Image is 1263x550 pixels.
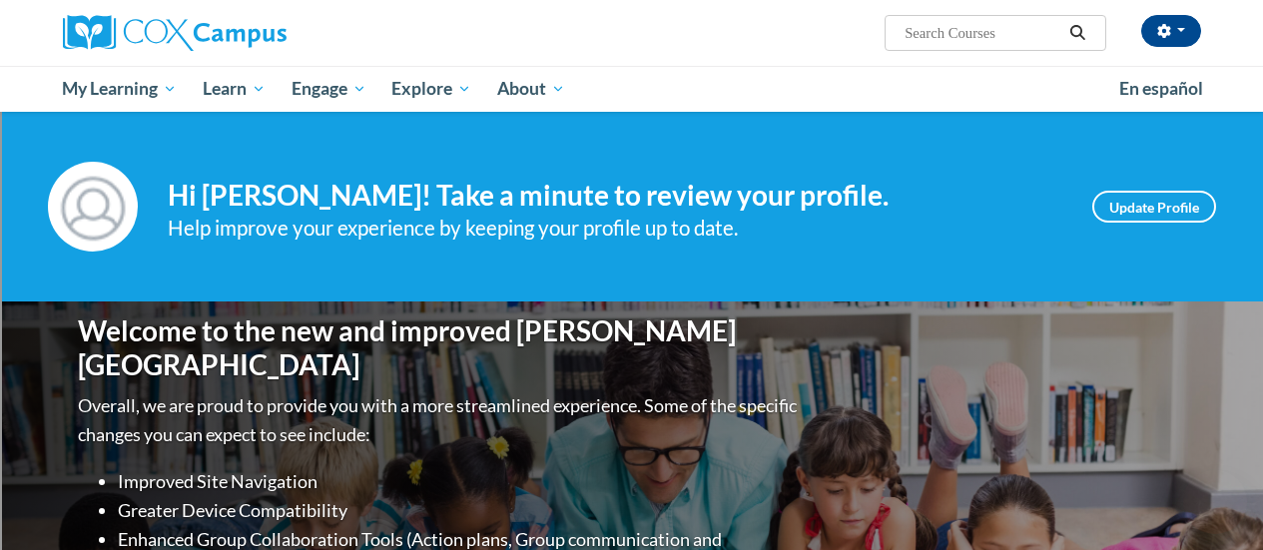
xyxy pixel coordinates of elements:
a: Cox Campus [63,15,422,51]
button: Account Settings [1141,15,1201,47]
input: Search Courses [903,21,1062,45]
span: Engage [292,77,366,101]
span: Explore [391,77,471,101]
span: About [497,77,565,101]
span: En español [1119,78,1203,99]
iframe: Button to launch messaging window [1183,470,1247,534]
a: Learn [190,66,279,112]
a: My Learning [50,66,191,112]
img: Cox Campus [63,15,287,51]
button: Search [1062,21,1092,45]
a: En español [1106,68,1216,110]
span: My Learning [62,77,177,101]
a: About [484,66,578,112]
div: Main menu [48,66,1216,112]
a: Engage [279,66,379,112]
a: Explore [378,66,484,112]
span: Learn [203,77,266,101]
